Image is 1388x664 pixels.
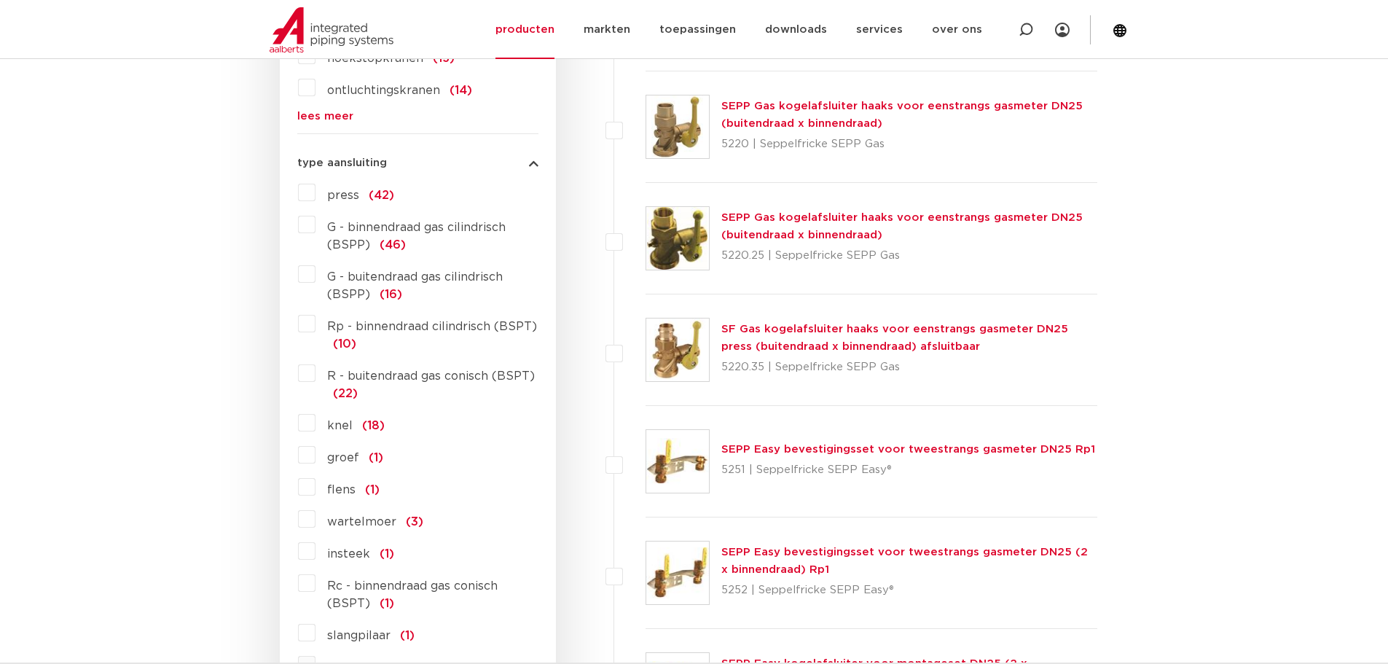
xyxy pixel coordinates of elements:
[327,190,359,201] span: press
[646,95,709,158] img: Thumbnail for SEPP Gas kogelafsluiter haaks voor eenstrangs gasmeter DN25 (buitendraad x binnendr...
[327,370,535,382] span: R - buitendraad gas conisch (BSPT)
[369,452,383,464] span: (1)
[646,207,709,270] img: Thumbnail for SEPP Gas kogelafsluiter haaks voor eenstrangs gasmeter DN25 (buitendraad x binnendr...
[327,452,359,464] span: groef
[721,324,1068,352] a: SF Gas kogelafsluiter haaks voor eenstrangs gasmeter DN25 press (buitendraad x binnendraad) afslu...
[327,484,356,496] span: flens
[721,444,1095,455] a: SEPP Easy bevestigingsset voor tweestrangs gasmeter DN25 Rp1
[327,420,353,431] span: knel
[400,630,415,641] span: (1)
[327,516,396,528] span: wartelmoer
[369,190,394,201] span: (42)
[646,319,709,381] img: Thumbnail for SF Gas kogelafsluiter haaks voor eenstrangs gasmeter DN25 press (buitendraad x binn...
[333,338,356,350] span: (10)
[646,542,709,604] img: Thumbnail for SEPP Easy bevestigingsset voor tweestrangs gasmeter DN25 (2 x binnendraad) Rp1
[721,212,1083,241] a: SEPP Gas kogelafsluiter haaks voor eenstrangs gasmeter DN25 (buitendraad x binnendraad)
[297,157,538,168] button: type aansluiting
[721,579,1098,602] p: 5252 | Seppelfricke SEPP Easy®
[406,516,423,528] span: (3)
[721,458,1095,482] p: 5251 | Seppelfricke SEPP Easy®
[721,133,1098,156] p: 5220 | Seppelfricke SEPP Gas
[333,388,358,399] span: (22)
[380,239,406,251] span: (46)
[297,157,387,168] span: type aansluiting
[721,356,1098,379] p: 5220.35 | Seppelfricke SEPP Gas
[365,484,380,496] span: (1)
[450,85,472,96] span: (14)
[380,289,402,300] span: (16)
[327,271,503,300] span: G - buitendraad gas cilindrisch (BSPP)
[721,244,1098,267] p: 5220.25 | Seppelfricke SEPP Gas
[646,430,709,493] img: Thumbnail for SEPP Easy bevestigingsset voor tweestrangs gasmeter DN25 Rp1
[380,548,394,560] span: (1)
[327,85,440,96] span: ontluchtingskranen
[721,547,1088,575] a: SEPP Easy bevestigingsset voor tweestrangs gasmeter DN25 (2 x binnendraad) Rp1
[721,101,1083,129] a: SEPP Gas kogelafsluiter haaks voor eenstrangs gasmeter DN25 (buitendraad x binnendraad)
[380,598,394,609] span: (1)
[327,222,506,251] span: G - binnendraad gas cilindrisch (BSPP)
[327,580,498,609] span: Rc - binnendraad gas conisch (BSPT)
[327,321,537,332] span: Rp - binnendraad cilindrisch (BSPT)
[327,630,391,641] span: slangpilaar
[362,420,385,431] span: (18)
[327,548,370,560] span: insteek
[297,111,538,122] a: lees meer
